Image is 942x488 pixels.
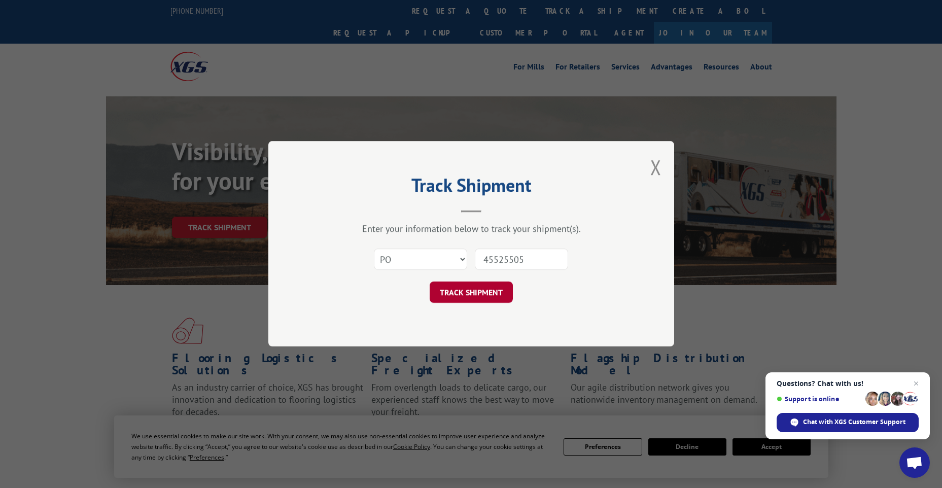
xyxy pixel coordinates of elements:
[777,413,919,432] div: Chat with XGS Customer Support
[777,379,919,388] span: Questions? Chat with us!
[475,249,568,270] input: Number(s)
[899,447,930,478] div: Open chat
[650,154,661,181] button: Close modal
[319,223,623,235] div: Enter your information below to track your shipment(s).
[319,178,623,197] h2: Track Shipment
[910,377,922,390] span: Close chat
[430,282,513,303] button: TRACK SHIPMENT
[777,395,862,403] span: Support is online
[803,417,905,427] span: Chat with XGS Customer Support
